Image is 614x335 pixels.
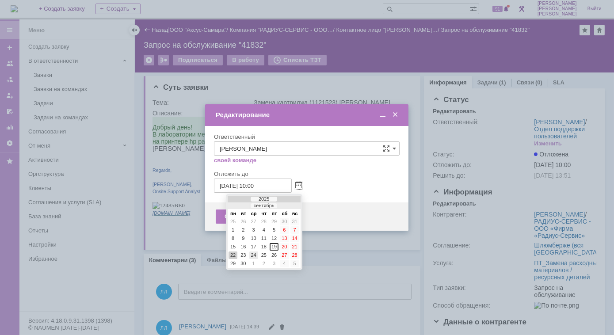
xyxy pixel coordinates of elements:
div: 7 [290,226,299,234]
div: 24 [249,251,258,259]
div: 3 [270,260,278,267]
div: 28 [259,218,268,225]
span: Закрыть [391,111,400,119]
div: 2025 [251,197,277,202]
div: 26 [239,218,248,225]
div: 27 [249,218,258,225]
div: 28 [290,251,299,259]
td: пт [270,211,279,217]
div: 3 [249,226,258,234]
div: 1 [249,260,258,267]
div: 11 [259,235,268,242]
div: 23 [239,251,248,259]
div: 4 [280,260,289,267]
div: 9 [239,235,248,242]
div: 30 [280,218,289,225]
div: 5 [270,226,278,234]
span: Сложная форма [383,145,390,152]
div: 21 [290,243,299,251]
div: 1 [229,226,237,234]
div: 4 [259,226,268,234]
td: чт [259,211,269,217]
div: 18 [259,243,268,251]
td: вс [290,211,300,217]
div: 22 [229,251,237,259]
div: 10 [249,235,258,242]
td: ср [249,211,259,217]
div: 6 [280,226,289,234]
td: вт [239,211,248,217]
div: 2 [259,260,268,267]
div: 31 [290,218,299,225]
div: 2 [239,226,248,234]
div: 20 [280,243,289,251]
div: 29 [229,260,237,267]
div: 13 [280,235,289,242]
a: своей команде [214,157,256,164]
div: 12 [270,235,278,242]
div: 14 [290,235,299,242]
td: пн [229,211,238,217]
div: 17 [249,243,258,251]
div: 15 [229,243,237,251]
div: 5 [290,260,299,267]
div: Редактирование [216,111,400,119]
div: Ответственный [214,134,398,140]
div: 19 [270,243,278,251]
div: Отложить до [214,171,398,177]
div: сентябрь [251,203,277,208]
div: 8 [229,235,237,242]
div: 25 [259,251,268,259]
div: 26 [270,251,278,259]
div: 29 [270,218,278,225]
div: 27 [280,251,289,259]
span: Свернуть (Ctrl + M) [378,111,387,119]
div: 25 [229,218,237,225]
div: 16 [239,243,248,251]
div: 30 [239,260,248,267]
td: сб [280,211,289,217]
